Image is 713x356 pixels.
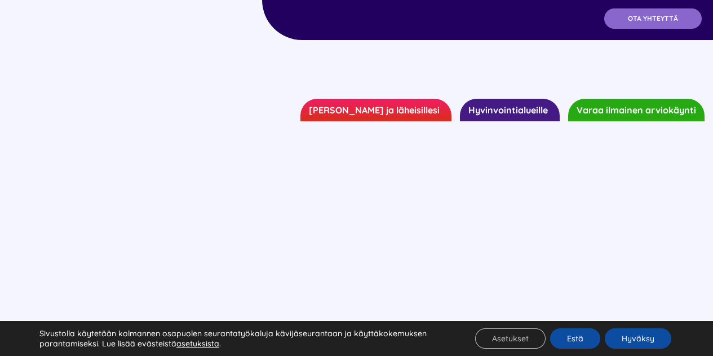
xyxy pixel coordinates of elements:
a: Hyvinvointialueille [460,99,560,121]
a: OTA YHTEYTTÄ [604,8,702,29]
button: Estä [550,328,600,349]
button: Hyväksy [605,328,671,349]
span: OTA YHTEYTTÄ [628,15,678,23]
button: asetuksista [176,339,219,349]
p: Sivustolla käytetään kolmannen osapuolen seurantatyökaluja kävijäseurantaan ja käyttäkokemuksen p... [39,328,451,349]
button: Asetukset [475,328,546,349]
a: Varaa ilmainen arviokäynti [568,99,705,121]
a: [PERSON_NAME] ja läheisillesi [300,99,451,121]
